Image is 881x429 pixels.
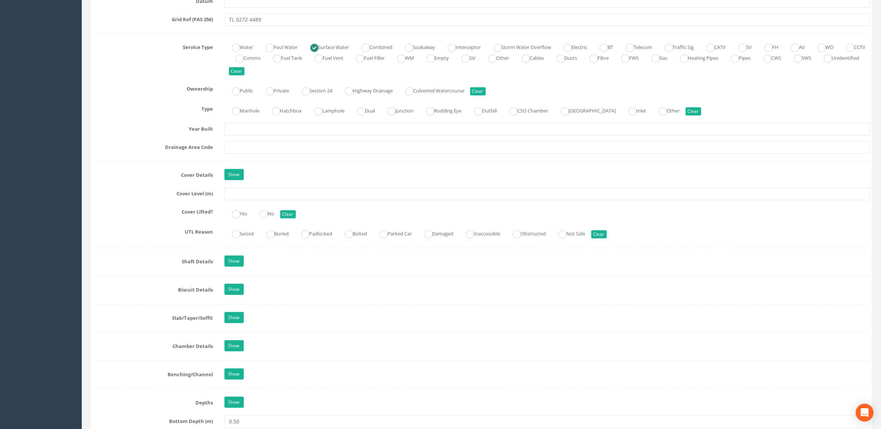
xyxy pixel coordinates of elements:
[87,103,219,113] label: Type
[786,52,812,63] label: SWS
[486,41,551,52] label: Storm Water Overflow
[686,107,701,116] button: Clear
[816,52,859,63] label: Unidentified
[224,256,244,267] a: Show
[350,105,375,116] label: Dual
[549,52,577,63] label: Ducts
[228,52,261,63] label: Comms
[224,284,244,295] a: Show
[354,41,393,52] label: Combined
[470,87,486,95] button: Clear
[280,210,296,218] button: Clear
[87,284,219,293] label: Biscuit Details
[224,312,244,323] a: Show
[337,85,393,95] label: Highway Drainage
[303,41,349,52] label: Surface Water
[265,105,302,116] label: Hatchbox
[459,228,501,238] label: Inaccessible
[224,228,254,238] label: Seized
[839,41,866,52] label: CCTV
[372,228,412,238] label: Parked Car
[224,368,244,380] a: Show
[673,52,719,63] label: Heating Pipes
[699,41,726,52] label: CATV
[614,52,639,63] label: FWS
[419,52,449,63] label: Empty
[390,52,414,63] label: WM
[756,52,781,63] label: CWS
[87,188,219,197] label: Cover Level (m)
[87,141,219,151] label: Drainage Area Code
[224,397,244,408] a: Show
[731,41,752,52] label: SV
[556,41,587,52] label: Electric
[856,404,874,422] div: Open Intercom Messenger
[229,67,244,75] button: Clear
[87,397,219,406] label: Depths
[757,41,779,52] label: FH
[87,312,219,322] label: Slab/Taper/Soffit
[398,41,435,52] label: Soakaway
[87,83,219,92] label: Ownership
[592,41,613,52] label: BT
[417,228,454,238] label: Damaged
[224,208,247,218] label: Yes
[87,368,219,378] label: Benching/Channel
[454,52,476,63] label: GV
[258,85,289,95] label: Private
[502,105,548,116] label: CSO Chamber
[259,228,289,238] label: Buried
[258,41,298,52] label: Foul Water
[87,226,219,235] label: UTL Reason
[224,105,260,116] label: Manhole
[621,105,647,116] label: Inlet
[657,41,694,52] label: Traffic Sig
[224,41,253,52] label: Water
[380,105,414,116] label: Junction
[553,105,616,116] label: [GEOGRAPHIC_DATA]
[87,340,219,350] label: Chamber Details
[224,85,253,95] label: Public
[419,105,462,116] label: Rodding Eye
[87,13,219,23] label: Grid Ref (PAS 256)
[349,52,385,63] label: Fuel Filler
[723,52,751,63] label: Pipes
[337,228,367,238] label: Bolted
[582,52,609,63] label: Fibre
[294,228,333,238] label: Padlocked
[87,169,219,179] label: Cover Details
[224,169,244,180] a: Show
[591,230,607,238] button: Clear
[505,228,546,238] label: Obstructed
[551,228,586,238] label: Not Safe
[440,41,481,52] label: Interceptor
[784,41,805,52] label: AV
[467,105,497,116] label: Outfall
[307,52,344,63] label: Fuel Vent
[307,105,345,116] label: Lamphole
[398,85,464,95] label: Culverted Watercourse
[651,105,680,116] label: Other
[294,85,333,95] label: Section 24
[810,41,834,52] label: WO
[224,340,244,351] a: Show
[252,208,275,218] label: No
[87,41,219,51] label: Service Type
[618,41,652,52] label: Telecom
[481,52,509,63] label: Other
[87,206,219,215] label: Cover Lifted?
[87,123,219,133] label: Year Built
[514,52,544,63] label: Cables
[266,52,302,63] label: Fuel Tank
[644,52,668,63] label: Gas
[87,415,219,425] label: Bottom Depth (m)
[87,256,219,265] label: Shaft Details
